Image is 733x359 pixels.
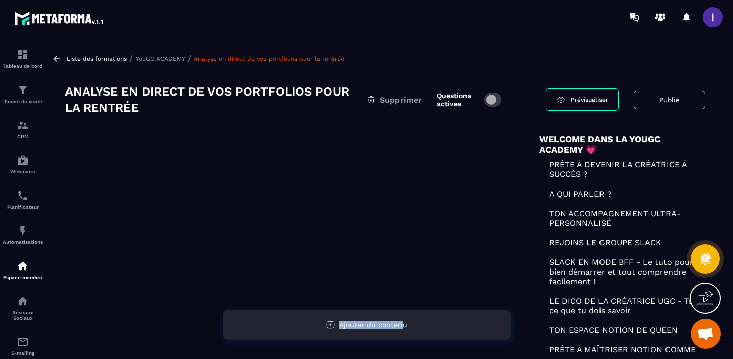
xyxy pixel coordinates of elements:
img: scheduler [17,190,29,202]
a: social-networksocial-networkRéseaux Sociaux [3,288,43,328]
p: Automatisations [3,239,43,245]
img: formation [17,49,29,61]
p: Espace membre [3,275,43,280]
a: TON ESPACE NOTION DE QUEEN [539,325,705,335]
a: formationformationTableau de bord [3,41,43,76]
a: YouGC ACADEMY [136,55,185,62]
a: Analyse en direct de vos portfolios pour la rentrée [194,55,344,62]
p: CRM [3,134,43,139]
button: Publié [634,91,705,109]
span: / [129,54,133,63]
a: PRÊTE À DEVENIR LA CRÉATRICE À SUCCÈS ? [539,160,705,179]
h6: WELCOME DANS LA YOUGC ACADEMY 💗 [539,134,705,155]
img: automations [17,260,29,272]
p: Réseaux Sociaux [3,310,43,321]
h3: Analyse en direct de vos portfolios pour la rentrée [65,83,367,116]
span: Ajouter du contenu [339,321,407,329]
p: Webinaire [3,169,43,174]
span: Supprimer [380,95,422,105]
img: social-network [17,295,29,307]
a: formationformationTunnel de vente [3,76,43,112]
a: formationformationCRM [3,112,43,147]
img: formation [17,84,29,96]
p: Tableau de bord [3,63,43,69]
img: automations [17,154,29,166]
p: Tunnel de vente [3,99,43,104]
a: SLACK EN MODE BFF - Le tuto pour bien démarrer et tout comprendre facilement ! [539,257,705,286]
img: email [17,336,29,348]
a: automationsautomationsEspace membre [3,252,43,288]
a: A QUI PARLER ? [539,189,705,199]
img: formation [17,119,29,131]
a: Prévisualiser [546,88,619,111]
img: logo [14,9,105,27]
a: schedulerschedulerPlanificateur [3,182,43,217]
label: Questions actives [437,92,479,108]
p: E-mailing [3,350,43,356]
a: Liste des formations [66,55,127,62]
a: Ouvrir le chat [691,319,721,349]
a: automationsautomationsWebinaire [3,147,43,182]
span: Prévisualiser [571,96,608,103]
a: LE DICO DE LA CRÉATRICE UGC - Tout ce que tu dois savoir [539,296,705,315]
img: automations [17,225,29,237]
a: REJOINS LE GROUPE SLACK [539,238,705,247]
a: automationsautomationsAutomatisations [3,217,43,252]
a: TON ACCOMPAGNEMENT ULTRA-PERSONNALISÉ [539,209,705,228]
p: Planificateur [3,204,43,210]
span: / [188,54,191,63]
